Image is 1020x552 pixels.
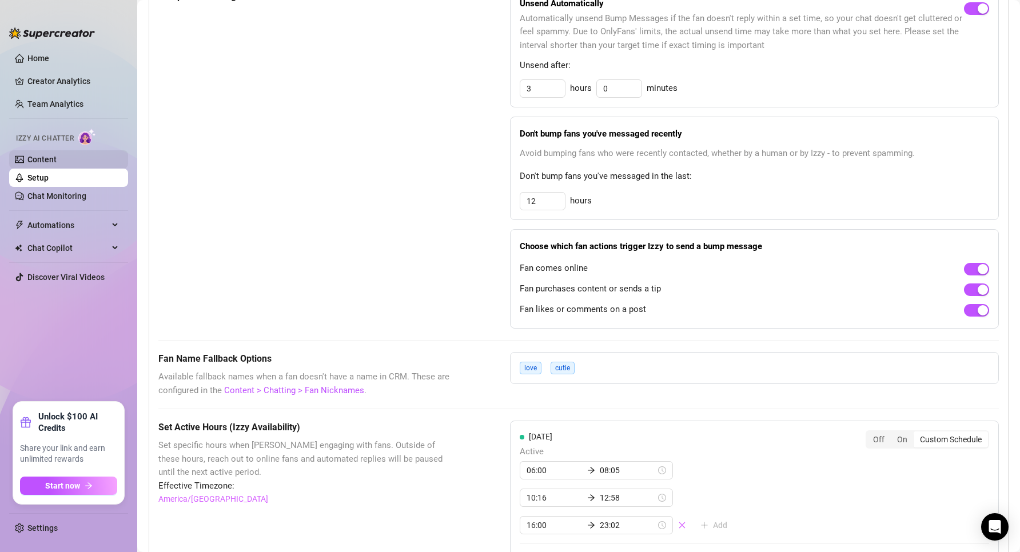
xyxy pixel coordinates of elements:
[527,519,583,531] input: Start time
[20,443,117,465] span: Share your link and earn unlimited rewards
[600,491,656,504] input: End time
[16,133,74,144] span: Izzy AI Chatter
[520,262,588,275] span: Fan comes online
[587,494,595,502] span: arrow-right
[527,464,583,477] input: Start time
[570,194,592,208] span: hours
[158,439,453,479] span: Set specific hours when [PERSON_NAME] engaging with fans. Outside of these hours, reach out to on...
[520,282,661,296] span: Fan purchases content or sends a tip
[647,82,678,95] span: minutes
[691,516,736,534] button: Add
[27,155,57,164] a: Content
[527,491,583,504] input: Start time
[520,303,646,317] span: Fan likes or comments on a post
[27,72,119,90] a: Creator Analytics
[158,493,268,505] a: America/[GEOGRAPHIC_DATA]
[158,479,453,493] span: Effective Timezone:
[520,129,682,139] strong: Don't bump fans you've messaged recently
[20,477,117,495] button: Start nowarrow-right
[15,244,22,252] img: Chat Copilot
[587,466,595,474] span: arrow-right
[520,170,990,183] span: Don't bump fans you've messaged in the last:
[587,521,595,529] span: arrow-right
[600,519,656,531] input: End time
[27,99,83,109] a: Team Analytics
[27,523,58,533] a: Settings
[914,431,988,447] div: Custom Schedule
[85,482,93,490] span: arrow-right
[27,216,109,234] span: Automations
[27,273,105,282] a: Discover Viral Videos
[551,362,575,374] span: cutie
[27,239,109,257] span: Chat Copilot
[866,430,989,449] div: segmented control
[15,221,24,230] span: thunderbolt
[600,464,656,477] input: End time
[529,432,552,441] span: [DATE]
[520,445,736,459] span: Active
[520,241,762,251] strong: Choose which fan actions trigger Izzy to send a bump message
[158,352,453,366] h5: Fan Name Fallback Options
[9,27,95,39] img: logo-BBDzfeDw.svg
[520,12,965,53] span: Automatically unsend Bump Messages if the fan doesn't reply within a set time, so your chat doesn...
[520,362,541,374] span: love
[27,191,86,201] a: Chat Monitoring
[38,411,117,434] strong: Unlock $100 AI Credits
[867,431,891,447] div: Off
[158,421,453,434] h5: Set Active Hours (Izzy Availability)
[981,513,1009,541] div: Open Intercom Messenger
[224,385,364,395] a: Content > Chatting > Fan Nicknames
[20,417,31,428] span: gift
[520,147,990,161] span: Avoid bumping fans who were recently contacted, whether by a human or by Izzy - to prevent spamming.
[891,431,914,447] div: On
[27,54,49,63] a: Home
[570,82,592,95] span: hours
[520,59,990,73] span: Unsend after:
[158,370,453,397] span: Available fallback names when a fan doesn't have a name in CRM. These are configured in the .
[27,173,49,182] a: Setup
[678,521,686,529] span: close
[78,129,96,145] img: AI Chatter
[45,481,80,490] span: Start now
